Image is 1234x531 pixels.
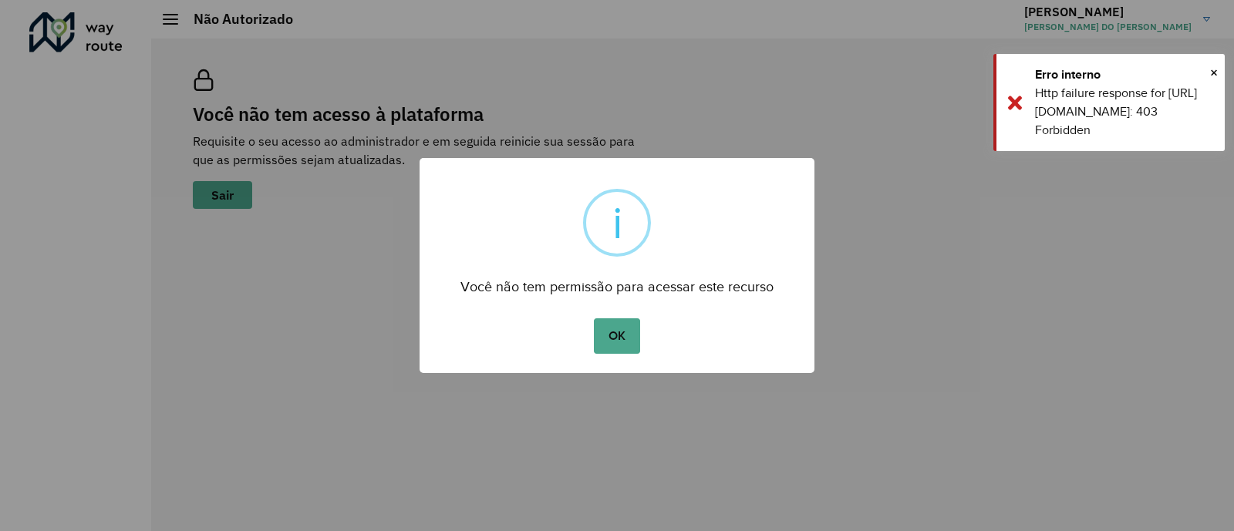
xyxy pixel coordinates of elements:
[1210,61,1218,84] button: Close
[1035,84,1213,139] div: Http failure response for [URL][DOMAIN_NAME]: 403 Forbidden
[1210,61,1218,84] span: ×
[420,264,814,299] div: Você não tem permissão para acessar este recurso
[1035,66,1213,84] div: Erro interno
[612,192,622,254] div: i
[594,318,639,354] button: OK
